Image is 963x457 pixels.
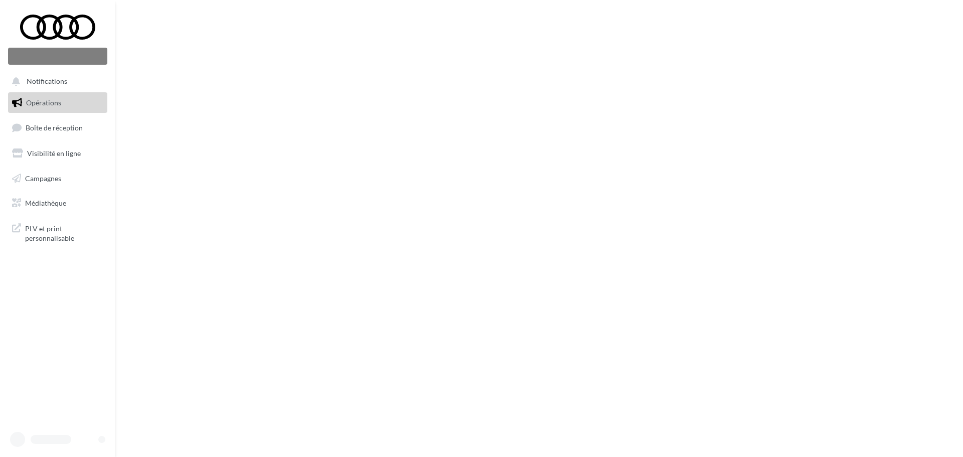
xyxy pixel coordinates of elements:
span: Boîte de réception [26,123,83,132]
span: Notifications [27,77,67,86]
a: Boîte de réception [6,117,109,138]
a: PLV et print personnalisable [6,218,109,247]
div: Nouvelle campagne [8,48,107,65]
span: Opérations [26,98,61,107]
a: Médiathèque [6,193,109,214]
span: PLV et print personnalisable [25,222,103,243]
a: Campagnes [6,168,109,189]
a: Opérations [6,92,109,113]
span: Visibilité en ligne [27,149,81,158]
span: Campagnes [25,174,61,182]
span: Médiathèque [25,199,66,207]
a: Visibilité en ligne [6,143,109,164]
